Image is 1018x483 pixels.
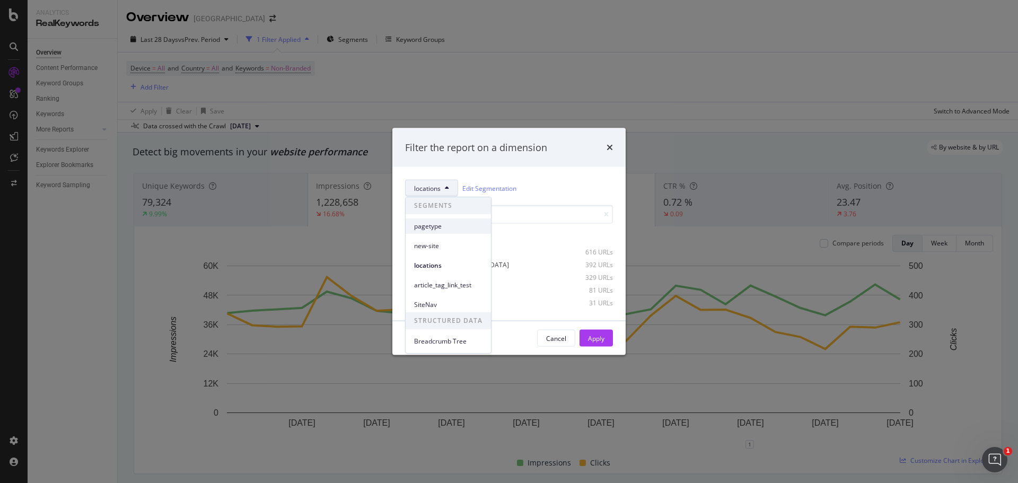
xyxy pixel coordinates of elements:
[405,180,458,197] button: locations
[414,222,482,231] span: pagetype
[607,140,613,154] div: times
[561,298,613,307] div: 31 URLs
[405,232,613,241] div: Select all data available
[405,140,547,154] div: Filter the report on a dimension
[561,273,613,282] div: 329 URLs
[414,337,482,346] span: Breadcrumb Tree
[414,261,482,270] span: locations
[414,280,482,290] span: article_tag_link_test
[462,182,516,194] a: Edit Segmentation
[580,330,613,347] button: Apply
[982,447,1007,472] iframe: Intercom live chat
[561,247,613,256] div: 616 URLs
[406,197,491,214] span: SEGMENTS
[405,205,613,224] input: Search
[414,183,441,192] span: locations
[561,260,613,269] div: 392 URLs
[561,285,613,294] div: 81 URLs
[1004,447,1012,455] span: 1
[588,333,604,343] div: Apply
[392,128,626,355] div: modal
[406,312,491,329] span: STRUCTURED DATA
[414,300,482,310] span: SiteNav
[546,333,566,343] div: Cancel
[537,330,575,347] button: Cancel
[414,241,482,251] span: new-site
